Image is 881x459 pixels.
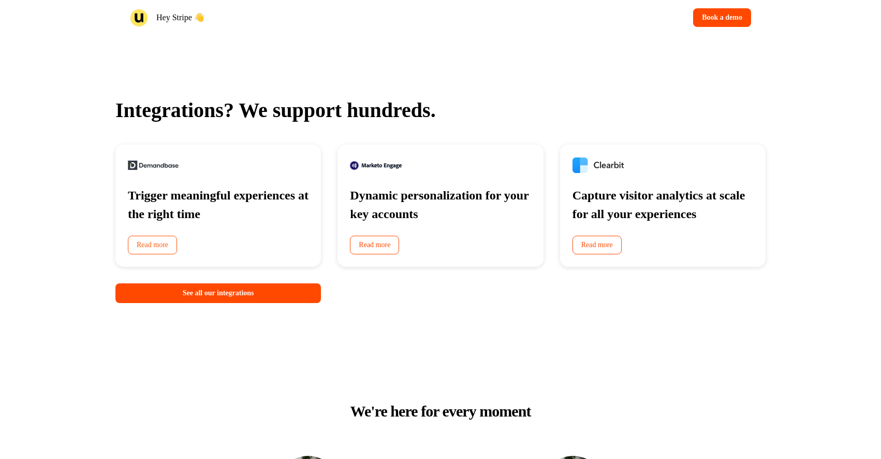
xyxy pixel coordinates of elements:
p: Integrations? We support hundreds. [115,95,436,126]
a: Read more [128,236,177,254]
p: Trigger meaningful experiences at the right time [128,186,309,223]
a: See all our integrations [115,283,321,303]
a: Read more [350,236,399,254]
p: Capture visitor analytics at scale for all your experiences [572,186,753,223]
p: Hey Stripe 👋 [156,11,204,24]
p: Dynamic personalization for your key accounts [350,186,531,223]
button: Book a demo [693,8,751,27]
span: We're here for every moment [350,403,531,420]
a: Read more [572,236,622,254]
